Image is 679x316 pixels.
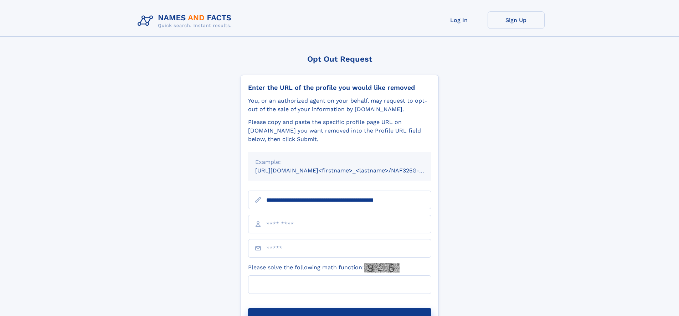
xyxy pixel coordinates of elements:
img: Logo Names and Facts [135,11,237,31]
div: You, or an authorized agent on your behalf, may request to opt-out of the sale of your informatio... [248,97,431,114]
label: Please solve the following math function: [248,263,400,273]
a: Log In [431,11,488,29]
div: Opt Out Request [241,55,439,63]
div: Enter the URL of the profile you would like removed [248,84,431,92]
div: Example: [255,158,424,166]
div: Please copy and paste the specific profile page URL on [DOMAIN_NAME] you want removed into the Pr... [248,118,431,144]
small: [URL][DOMAIN_NAME]<firstname>_<lastname>/NAF325G-xxxxxxxx [255,167,445,174]
a: Sign Up [488,11,545,29]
